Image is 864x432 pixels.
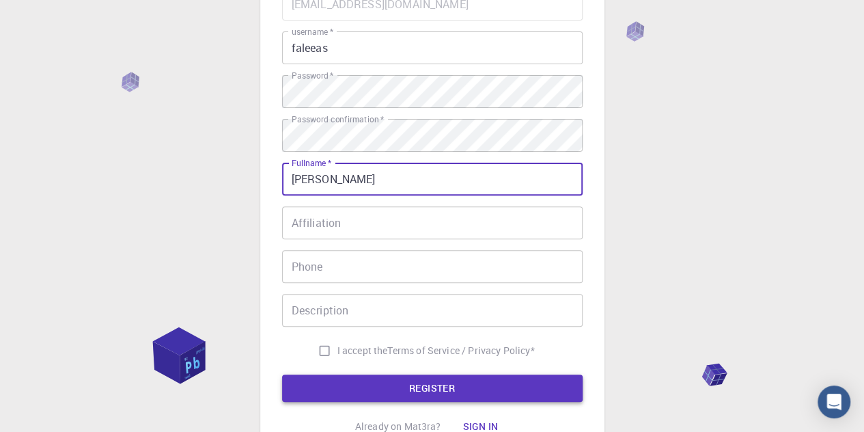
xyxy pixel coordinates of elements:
label: Password confirmation [292,113,384,125]
button: REGISTER [282,375,583,402]
span: I accept the [337,344,388,357]
label: username [292,26,333,38]
a: Terms of Service / Privacy Policy* [387,344,534,357]
p: Terms of Service / Privacy Policy * [387,344,534,357]
div: Open Intercom Messenger [818,386,850,418]
label: Password [292,70,333,81]
label: Fullname [292,157,331,169]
